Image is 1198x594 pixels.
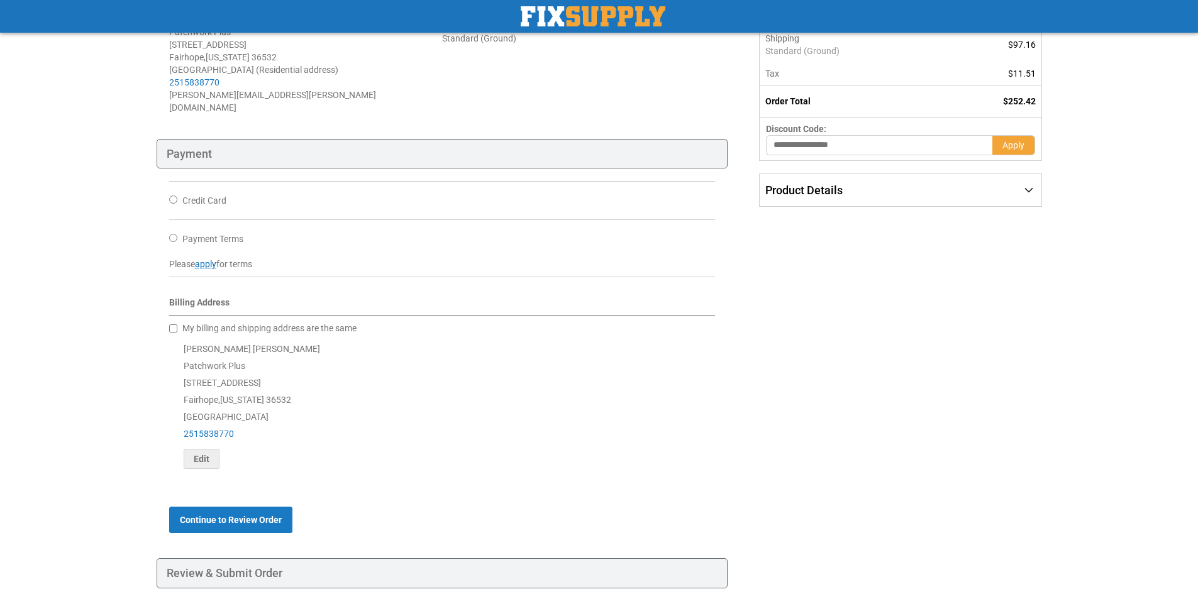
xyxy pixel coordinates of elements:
[1003,96,1036,106] span: $252.42
[157,139,728,169] div: Payment
[521,6,665,26] a: store logo
[169,258,716,270] p: Please for terms
[184,429,234,439] a: 2515838770
[765,184,843,197] span: Product Details
[169,507,292,533] button: Continue to Review Order
[442,32,715,45] div: Standard (Ground)
[194,454,209,464] span: Edit
[169,296,716,316] div: Billing Address
[765,96,811,106] strong: Order Total
[169,13,442,114] address: [PERSON_NAME] [PERSON_NAME] Patchwork Plus [STREET_ADDRESS] Fairhope , 36532 [GEOGRAPHIC_DATA] (R...
[220,395,264,405] span: [US_STATE]
[765,33,799,43] span: Shipping
[195,259,216,269] a: apply
[1008,40,1036,50] span: $97.16
[184,449,219,469] button: Edit
[182,323,357,333] span: My billing and shipping address are the same
[206,52,250,62] span: [US_STATE]
[180,515,282,525] span: Continue to Review Order
[182,234,243,244] span: Payment Terms
[766,124,826,134] span: Discount Code:
[760,62,945,85] th: Tax
[182,195,226,206] span: Credit Card
[169,341,716,469] div: [PERSON_NAME] [PERSON_NAME] Patchwork Plus [STREET_ADDRESS] Fairhope , 36532 [GEOGRAPHIC_DATA]
[169,77,219,87] a: 2515838770
[157,558,728,588] div: Review & Submit Order
[169,90,376,113] span: [PERSON_NAME][EMAIL_ADDRESS][PERSON_NAME][DOMAIN_NAME]
[1008,69,1036,79] span: $11.51
[765,45,938,57] span: Standard (Ground)
[521,6,665,26] img: Fix Industrial Supply
[992,135,1035,155] button: Apply
[1002,140,1024,150] span: Apply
